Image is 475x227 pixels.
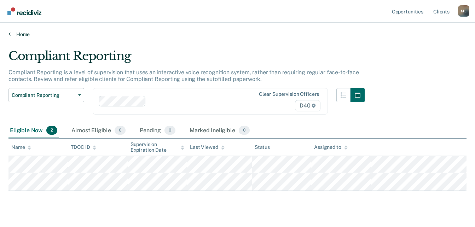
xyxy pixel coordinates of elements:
[46,126,57,135] span: 2
[71,144,96,150] div: TDOC ID
[8,49,365,69] div: Compliant Reporting
[12,92,75,98] span: Compliant Reporting
[164,126,175,135] span: 0
[8,88,84,102] button: Compliant Reporting
[259,91,319,97] div: Clear supervision officers
[138,123,177,139] div: Pending0
[7,7,41,15] img: Recidiviz
[458,5,469,17] div: M L
[239,126,250,135] span: 0
[188,123,251,139] div: Marked Ineligible0
[8,123,59,139] div: Eligible Now2
[11,144,31,150] div: Name
[8,69,359,82] p: Compliant Reporting is a level of supervision that uses an interactive voice recognition system, ...
[255,144,270,150] div: Status
[458,5,469,17] button: Profile dropdown button
[115,126,126,135] span: 0
[314,144,347,150] div: Assigned to
[70,123,127,139] div: Almost Eligible0
[190,144,224,150] div: Last Viewed
[8,31,467,37] a: Home
[131,141,184,153] div: Supervision Expiration Date
[295,100,320,111] span: D40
